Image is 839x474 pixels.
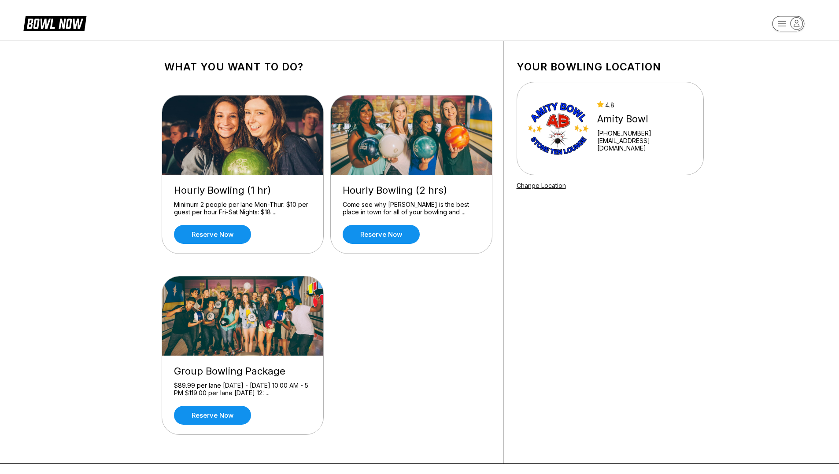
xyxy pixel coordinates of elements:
a: Reserve now [343,225,420,244]
img: Hourly Bowling (2 hrs) [331,96,493,175]
div: $89.99 per lane [DATE] - [DATE] 10:00 AM - 5 PM $119.00 per lane [DATE] 12: ... [174,382,311,397]
div: 4.8 [597,101,691,109]
div: [PHONE_NUMBER] [597,129,691,137]
div: Minimum 2 people per lane Mon-Thur: $10 per guest per hour Fri-Sat Nights: $18 ... [174,201,311,216]
div: Group Bowling Package [174,365,311,377]
div: Come see why [PERSON_NAME] is the best place in town for all of your bowling and ... [343,201,480,216]
div: Hourly Bowling (1 hr) [174,184,311,196]
h1: Your bowling location [517,61,704,73]
a: Reserve now [174,406,251,425]
a: Reserve now [174,225,251,244]
a: Change Location [517,182,566,189]
h1: What you want to do? [164,61,490,73]
div: Hourly Bowling (2 hrs) [343,184,480,196]
img: Amity Bowl [529,96,590,162]
div: Amity Bowl [597,113,691,125]
img: Hourly Bowling (1 hr) [162,96,324,175]
img: Group Bowling Package [162,276,324,356]
a: [EMAIL_ADDRESS][DOMAIN_NAME] [597,137,691,152]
